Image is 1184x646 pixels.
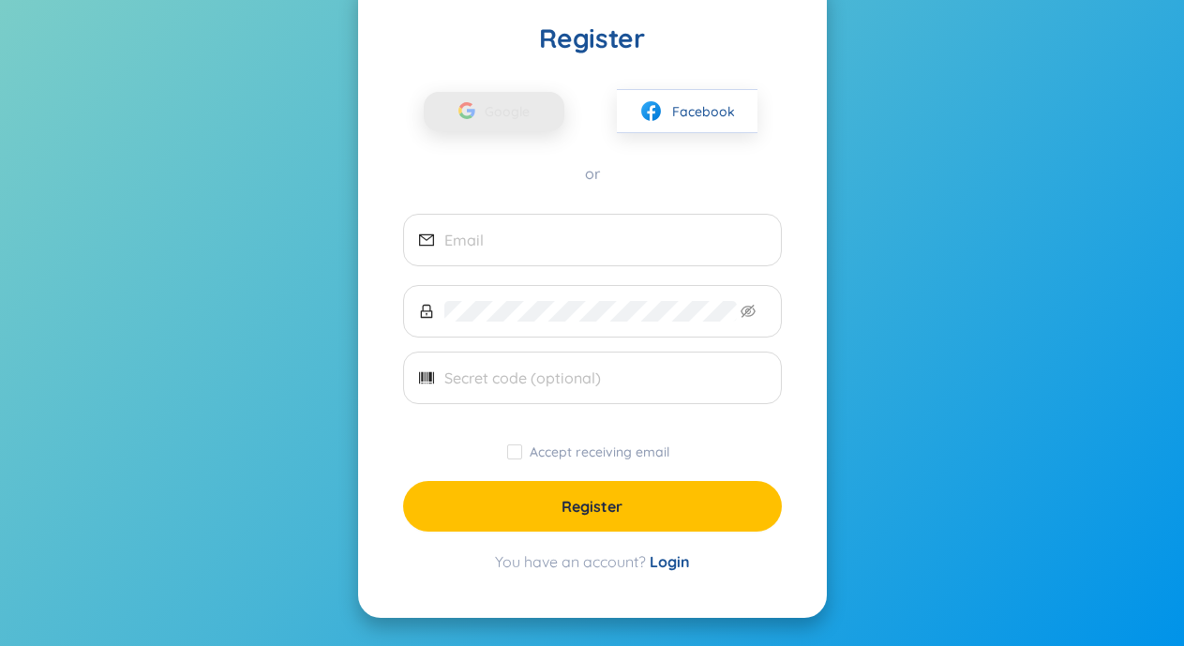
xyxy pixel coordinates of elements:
[419,233,434,248] span: mail
[444,230,766,250] input: Email
[419,304,434,319] span: lock
[617,89,757,133] button: facebookFacebook
[522,443,677,460] span: Accept receiving email
[419,370,434,385] span: barcode
[403,22,782,55] div: Register
[672,101,735,122] span: Facebook
[403,481,782,532] button: Register
[444,368,766,388] input: Secret code (optional)
[424,92,564,131] button: Google
[639,99,663,123] img: facebook
[650,552,690,571] a: Login
[741,304,756,319] span: eye-invisible
[403,163,782,184] div: or
[562,496,622,517] span: Register
[485,92,539,131] span: Google
[403,550,782,573] div: You have an account?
